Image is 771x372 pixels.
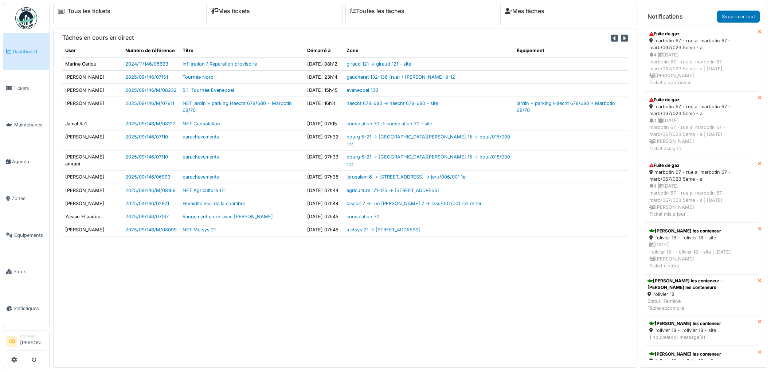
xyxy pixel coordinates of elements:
[125,101,174,106] a: 2025/09/146/M/07911
[347,227,420,232] a: metsys 21 -> [STREET_ADDRESS]
[304,197,344,210] td: [DATE] 07h44
[6,336,17,347] li: CB
[649,162,753,169] div: Fuite de gaz
[125,61,168,67] a: 2024/11/146/05623
[645,223,758,274] a: [PERSON_NAME] les conteneur l'olivier 18 - l'olivier 18 - site [DATE]l'olivier 18 - l'olivier 18 ...
[505,8,544,15] a: Mes tâches
[649,169,753,183] div: marbotin 67 - rue a. marbotin 67 - marb/067/023 5ème - a
[14,121,46,128] span: Maintenance
[304,130,344,150] td: [DATE] 07h32
[347,61,411,67] a: giraud 121 -> giraud 121 - site
[3,70,49,107] a: Tickets
[304,97,344,117] td: [DATE] 16h11
[183,154,219,160] a: parachèvements
[6,333,46,351] a: CB Manager[PERSON_NAME]
[645,315,758,346] a: [PERSON_NAME] les conteneur l'olivier 18 - l'olivier 18 - site 1 nouveau(x) message(s)
[62,57,122,70] td: Marine Cariou
[62,150,122,171] td: [PERSON_NAME] amrani
[649,334,753,341] div: 1 nouveau(x) message(s)
[62,97,122,117] td: [PERSON_NAME]
[125,214,169,219] a: 2025/09/146/07137
[645,157,758,223] a: Fuite de gaz marbotin 67 - rue a. marbotin 67 - marb/067/023 5ème - a 4 |[DATE]marbotin 67 - rue ...
[304,44,344,57] th: Démarré à
[183,227,216,232] a: NET Metsys 21
[645,274,758,315] a: [PERSON_NAME] les conteneur - [PERSON_NAME] les conteneurs l'olivier 18 Statut: TerminéTâche acco...
[12,158,46,165] span: Agenda
[3,143,49,180] a: Agenda
[125,188,176,193] a: 2025/09/146/M/08169
[62,70,122,83] td: [PERSON_NAME]
[304,83,344,97] td: [DATE] 15h45
[347,154,510,167] a: bourg 5-21 -> [GEOGRAPHIC_DATA][PERSON_NAME] 15 -> bour/015/000 rez
[347,188,439,193] a: agriculture 171-175 -> [STREET_ADDRESS]
[649,320,753,327] div: [PERSON_NAME] les conteneur
[350,8,404,15] a: Toutes les tâches
[649,357,753,364] div: l'olivier 18 - l'olivier 18 - site
[3,290,49,327] a: Statistiques
[62,223,122,236] td: [PERSON_NAME]
[649,241,753,269] div: [DATE] l'olivier 18 - l'olivier 18 - site | [DATE] [PERSON_NAME] Ticket clotûré
[62,130,122,150] td: [PERSON_NAME]
[649,37,753,51] div: marbotin 67 - rue a. marbotin 67 - marb/067/023 5ème - a
[3,217,49,254] a: Équipements
[13,48,46,55] span: Dashboard
[13,85,46,92] span: Tickets
[65,48,76,53] span: translation missing: fr.shared.user
[649,228,753,234] div: [PERSON_NAME] les conteneur
[649,103,753,117] div: marbotin 67 - rue a. marbotin 67 - marb/067/023 5ème - a
[125,201,169,206] a: 2025/04/146/02971
[20,333,46,339] div: Manager
[15,7,37,29] img: Badge_color-CXgf-gQk.svg
[304,57,344,70] td: [DATE] 08h12
[304,117,344,130] td: [DATE] 07h15
[344,44,514,57] th: Zone
[649,117,753,152] div: 4 | [DATE] marbotin 67 - rue a. marbotin 67 - marb/067/023 5ème - a | [DATE] [PERSON_NAME] Ticket...
[347,87,378,93] a: evenepoel 100
[347,74,455,80] a: gaucheret 132-136 (rue) / [PERSON_NAME] 8-12
[647,278,755,291] div: [PERSON_NAME] les conteneur - [PERSON_NAME] les conteneurs
[304,184,344,197] td: [DATE] 07h44
[347,201,482,206] a: tassier 7 -> rue [PERSON_NAME] 7 -> tass/007/001 rez et 1er
[62,184,122,197] td: [PERSON_NAME]
[62,197,122,210] td: [PERSON_NAME]
[67,8,110,15] a: Tous les tickets
[347,174,467,180] a: jérusalem 6 -> [STREET_ADDRESS] -> jeru/006/001 1er
[649,351,753,357] div: [PERSON_NAME] les conteneur
[645,26,758,91] a: Fuite de gaz marbotin 67 - rue a. marbotin 67 - marb/067/023 5ème - a 4 |[DATE]marbotin 67 - rue ...
[3,254,49,290] a: Stock
[125,74,168,80] a: 2025/09/146/07151
[62,34,134,41] h6: Tâches en cours en direct
[649,51,753,86] div: 4 | [DATE] marbotin 67 - rue a. marbotin 67 - marb/067/023 5ème - a | [DATE] [PERSON_NAME] Ticket...
[304,70,344,83] td: [DATE] 23h14
[62,210,122,223] td: Yassin El aadoui
[304,223,344,236] td: [DATE] 07h45
[125,227,177,232] a: 2025/09/146/M/08099
[13,268,46,275] span: Stock
[20,333,46,349] li: [PERSON_NAME]
[183,74,214,80] a: Tournée Nord
[347,121,432,126] a: consolation 70 -> consolation 70 - site
[62,117,122,130] td: Jamal Rc1
[125,154,168,160] a: 2025/09/146/07110
[649,234,753,241] div: l'olivier 18 - l'olivier 18 - site
[125,121,176,126] a: 2025/09/146/M/08122
[514,44,628,57] th: Équipement
[183,134,219,140] a: parachèvements
[183,214,273,219] a: Rangement stock avec [PERSON_NAME]
[62,83,122,97] td: [PERSON_NAME]
[122,44,180,57] th: Numéro de référence
[62,171,122,184] td: [PERSON_NAME]
[347,101,438,106] a: haecht 678-680 -> haecht 678-680 - site
[304,210,344,223] td: [DATE] 07h45
[183,101,292,113] a: NET jardin + parking Haecht 678/680 + Marbotin 68/70
[3,180,49,217] a: Zones
[645,91,758,157] a: Fuite de gaz marbotin 67 - rue a. marbotin 67 - marb/067/023 5ème - a 4 |[DATE]marbotin 67 - rue ...
[125,174,171,180] a: 2025/09/146/06993
[3,107,49,144] a: Maintenance
[183,87,234,93] a: 5.1. Tournée Evenepoel
[647,298,755,312] div: Statut: Terminé Tâche accomplie
[125,134,168,140] a: 2025/09/146/07110
[183,174,219,180] a: parachèvements
[304,150,344,171] td: [DATE] 07h33
[649,183,753,218] div: 4 | [DATE] marbotin 67 - rue a. marbotin 67 - marb/067/023 5ème - a | [DATE] [PERSON_NAME] Ticket...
